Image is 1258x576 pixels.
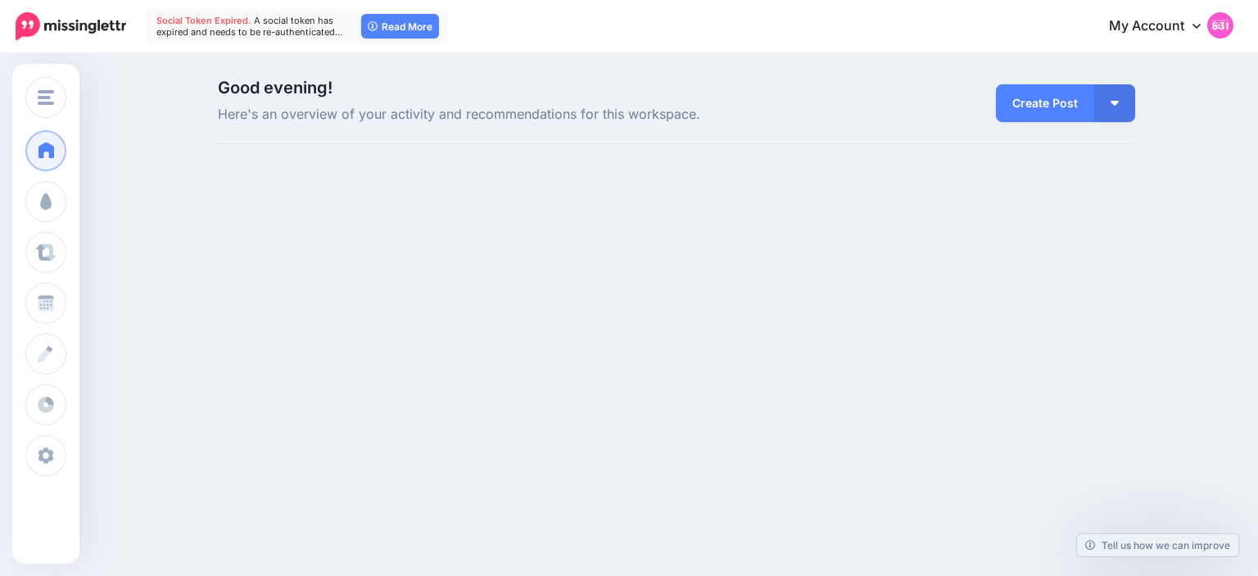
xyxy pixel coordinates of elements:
[218,104,821,125] span: Here's an overview of your activity and recommendations for this workspace.
[1111,101,1119,106] img: arrow-down-white.png
[996,84,1094,122] a: Create Post
[156,15,251,26] span: Social Token Expired.
[156,15,343,38] span: A social token has expired and needs to be re-authenticated…
[1077,534,1238,556] a: Tell us how we can improve
[361,14,439,39] a: Read More
[38,90,54,105] img: menu.png
[1093,7,1233,47] a: My Account
[218,78,333,98] span: Good evening!
[16,12,126,40] img: Missinglettr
